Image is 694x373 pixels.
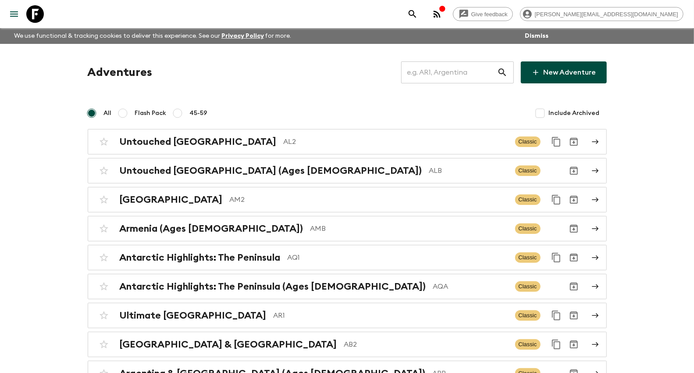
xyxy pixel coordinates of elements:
[565,249,583,266] button: Archive
[404,5,421,23] button: search adventures
[88,245,607,270] a: Antarctic Highlights: The PeninsulaAQ1ClassicDuplicate for 45-59Archive
[135,109,167,118] span: Flash Pack
[565,162,583,179] button: Archive
[530,11,683,18] span: [PERSON_NAME][EMAIL_ADDRESS][DOMAIN_NAME]
[284,136,508,147] p: AL2
[548,249,565,266] button: Duplicate for 45-59
[120,252,281,263] h2: Antarctic Highlights: The Peninsula
[453,7,513,21] a: Give feedback
[120,136,277,147] h2: Untouched [GEOGRAPHIC_DATA]
[515,194,541,205] span: Classic
[88,274,607,299] a: Antarctic Highlights: The Peninsula (Ages [DEMOGRAPHIC_DATA])AQAClassicArchive
[565,191,583,208] button: Archive
[548,133,565,151] button: Duplicate for 45-59
[88,216,607,241] a: Armenia (Ages [DEMOGRAPHIC_DATA])AMBClassicArchive
[521,61,607,83] a: New Adventure
[88,129,607,154] a: Untouched [GEOGRAPHIC_DATA]AL2ClassicDuplicate for 45-59Archive
[523,30,551,42] button: Dismiss
[88,158,607,183] a: Untouched [GEOGRAPHIC_DATA] (Ages [DEMOGRAPHIC_DATA])ALBClassicArchive
[565,220,583,237] button: Archive
[221,33,264,39] a: Privacy Policy
[429,165,508,176] p: ALB
[520,7,683,21] div: [PERSON_NAME][EMAIL_ADDRESS][DOMAIN_NAME]
[515,310,541,321] span: Classic
[515,165,541,176] span: Classic
[120,165,422,176] h2: Untouched [GEOGRAPHIC_DATA] (Ages [DEMOGRAPHIC_DATA])
[120,223,303,234] h2: Armenia (Ages [DEMOGRAPHIC_DATA])
[549,109,600,118] span: Include Archived
[274,310,508,321] p: AR1
[190,109,208,118] span: 45-59
[11,28,295,44] p: We use functional & tracking cookies to deliver this experience. See our for more.
[88,303,607,328] a: Ultimate [GEOGRAPHIC_DATA]AR1ClassicDuplicate for 45-59Archive
[548,307,565,324] button: Duplicate for 45-59
[120,310,267,321] h2: Ultimate [GEOGRAPHIC_DATA]
[565,307,583,324] button: Archive
[88,64,153,81] h1: Adventures
[466,11,512,18] span: Give feedback
[310,223,508,234] p: AMB
[5,5,23,23] button: menu
[401,60,497,85] input: e.g. AR1, Argentina
[433,281,508,292] p: AQA
[344,339,508,350] p: AB2
[515,136,541,147] span: Classic
[88,187,607,212] a: [GEOGRAPHIC_DATA]AM2ClassicDuplicate for 45-59Archive
[288,252,508,263] p: AQ1
[120,339,337,350] h2: [GEOGRAPHIC_DATA] & [GEOGRAPHIC_DATA]
[565,278,583,295] button: Archive
[120,194,223,205] h2: [GEOGRAPHIC_DATA]
[88,332,607,357] a: [GEOGRAPHIC_DATA] & [GEOGRAPHIC_DATA]AB2ClassicDuplicate for 45-59Archive
[515,281,541,292] span: Classic
[515,339,541,350] span: Classic
[230,194,508,205] p: AM2
[120,281,426,292] h2: Antarctic Highlights: The Peninsula (Ages [DEMOGRAPHIC_DATA])
[515,223,541,234] span: Classic
[515,252,541,263] span: Classic
[548,191,565,208] button: Duplicate for 45-59
[565,336,583,353] button: Archive
[104,109,112,118] span: All
[565,133,583,151] button: Archive
[548,336,565,353] button: Duplicate for 45-59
